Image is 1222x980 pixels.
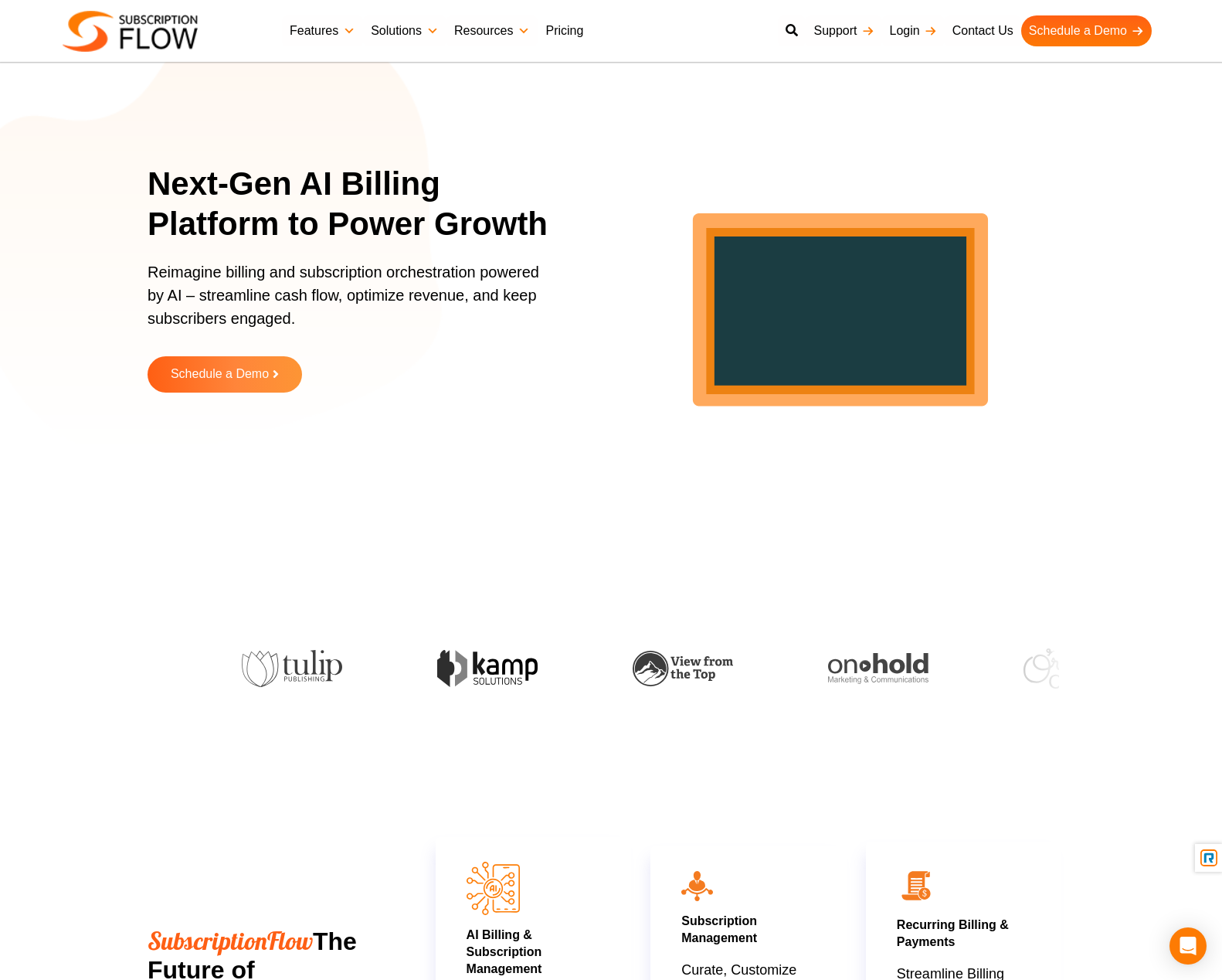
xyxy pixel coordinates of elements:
[806,15,881,46] a: Support
[1021,15,1152,46] a: Schedule a Demo
[148,925,313,956] span: SubscriptionFlow
[681,914,757,944] a: Subscription Management
[433,650,533,686] img: kamp-solution
[1169,927,1207,965] div: Open Intercom Messenger
[63,11,198,52] img: Subscriptionflow
[237,650,338,687] img: tulip-publishing
[467,928,542,975] a: AI Billing & Subscription Management
[681,871,713,900] img: icon10
[446,15,538,46] a: Resources
[282,15,363,46] a: Features
[148,356,302,393] a: Schedule a Demo
[882,15,945,46] a: Login
[823,653,924,684] img: onhold-marketing
[897,866,935,905] img: 02
[538,15,591,46] a: Pricing
[148,260,549,345] p: Reimagine billing and subscription orchestration powered by AI – streamline cash flow, optimize r...
[148,164,569,245] h1: Next-Gen AI Billing Platform to Power Growth
[171,368,269,381] span: Schedule a Demo
[628,651,728,687] img: view-from-the-top
[897,918,1009,948] a: Recurring Billing & Payments
[945,15,1021,46] a: Contact Us
[467,862,520,915] img: AI Billing & Subscription Managements
[363,15,446,46] a: Solutions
